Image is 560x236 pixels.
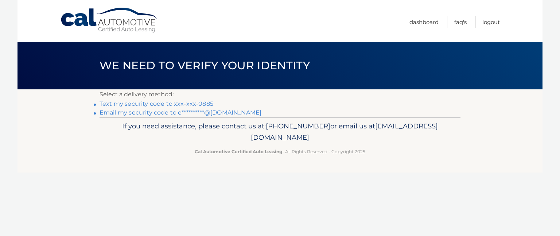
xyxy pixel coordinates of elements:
[60,7,159,33] a: Cal Automotive
[100,109,261,116] a: Email my security code to e**********@[DOMAIN_NAME]
[266,122,330,130] span: [PHONE_NUMBER]
[104,148,456,155] p: - All Rights Reserved - Copyright 2025
[104,120,456,144] p: If you need assistance, please contact us at: or email us at
[454,16,467,28] a: FAQ's
[409,16,439,28] a: Dashboard
[100,59,310,72] span: We need to verify your identity
[100,89,460,100] p: Select a delivery method:
[100,100,213,107] a: Text my security code to xxx-xxx-0885
[482,16,500,28] a: Logout
[195,149,282,154] strong: Cal Automotive Certified Auto Leasing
